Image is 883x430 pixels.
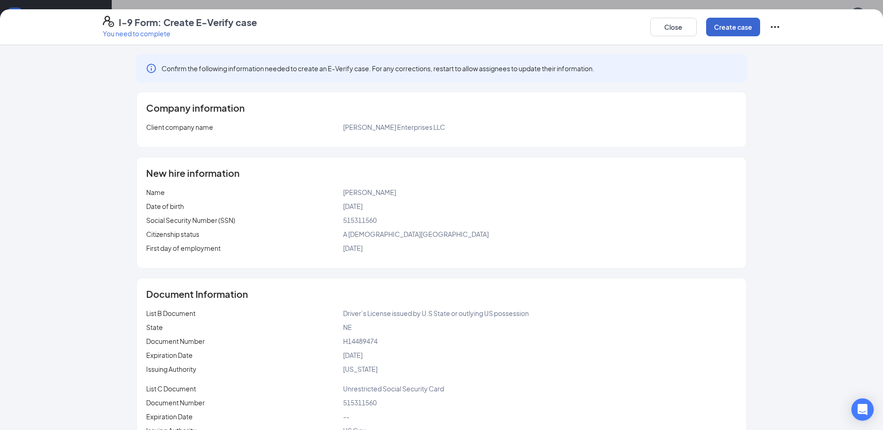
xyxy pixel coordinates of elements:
[343,244,363,252] span: [DATE]
[146,244,221,252] span: First day of employment
[343,384,444,393] span: Unrestricted Social Security Card
[769,21,781,33] svg: Ellipses
[146,188,165,196] span: Name
[706,18,760,36] button: Create case
[146,289,248,299] span: Document Information
[146,412,193,421] span: Expiration Date
[103,16,114,27] svg: FormI9EVerifyIcon
[343,412,350,421] span: --
[343,309,529,317] span: Driver’s License issued by U.S State or outlying US possession
[119,16,257,29] h4: I-9 Form: Create E-Verify case
[146,337,205,345] span: Document Number
[146,323,163,331] span: State
[343,202,363,210] span: [DATE]
[650,18,697,36] button: Close
[343,323,352,331] span: NE
[146,63,157,74] svg: Info
[146,230,199,238] span: Citizenship status
[343,216,377,224] span: 515311560
[146,216,235,224] span: Social Security Number (SSN)
[146,168,240,178] span: New hire information
[146,384,196,393] span: List C Document
[146,123,213,131] span: Client company name
[343,365,377,373] span: [US_STATE]
[146,398,205,407] span: Document Number
[146,309,195,317] span: List B Document
[146,103,245,113] span: Company information
[343,337,377,345] span: H14489474
[146,351,193,359] span: Expiration Date
[851,398,874,421] div: Open Intercom Messenger
[103,29,257,38] p: You need to complete
[343,398,377,407] span: 515311560
[162,64,594,73] span: Confirm the following information needed to create an E-Verify case. For any corrections, restart...
[343,188,396,196] span: [PERSON_NAME]
[343,123,445,131] span: [PERSON_NAME] Enterprises LLC
[146,365,196,373] span: Issuing Authority
[343,230,489,238] span: A [DEMOGRAPHIC_DATA][GEOGRAPHIC_DATA]
[146,202,184,210] span: Date of birth
[343,351,363,359] span: [DATE]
